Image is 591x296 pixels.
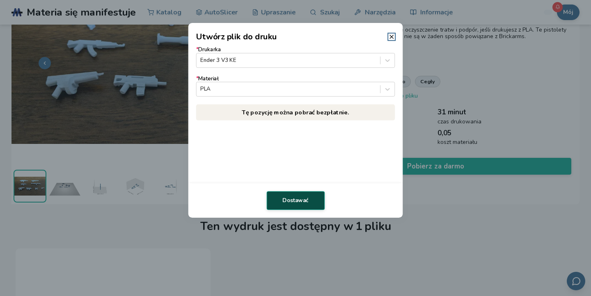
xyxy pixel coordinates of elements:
[266,191,325,210] button: Dostawać
[200,57,202,64] input: *DrukarkaEnder 3 V3 KE
[198,46,221,53] font: Drukarka
[196,31,277,42] font: Utwórz plik do druku
[198,75,218,82] font: Materiał
[242,108,349,116] font: Tę pozycję można pobrać bezpłatnie.
[282,197,309,204] font: Dostawać
[200,86,202,92] input: *MateriałPLA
